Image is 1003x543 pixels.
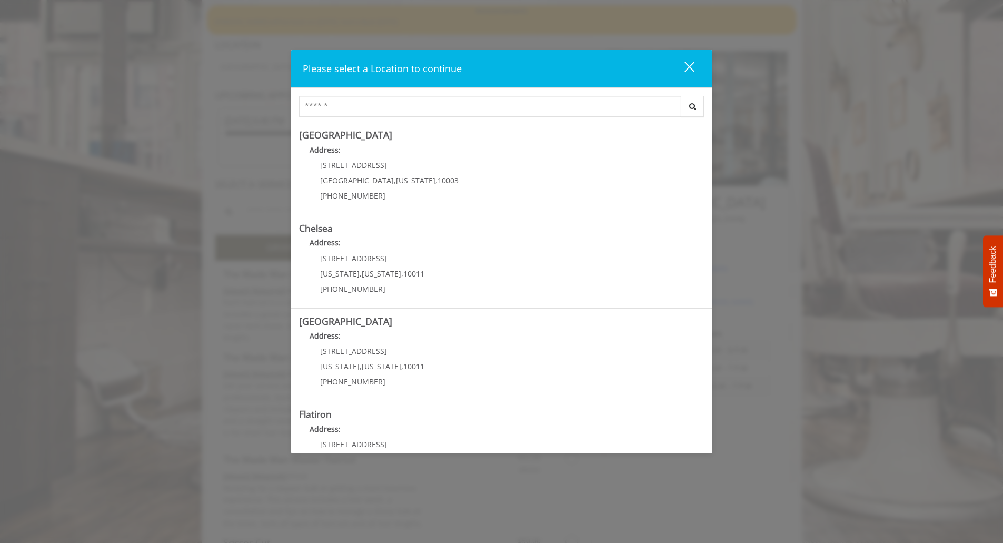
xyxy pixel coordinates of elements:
span: , [401,269,403,279]
b: Address: [310,331,341,341]
span: [US_STATE] [396,175,435,185]
span: 10011 [403,269,424,279]
span: [STREET_ADDRESS] [320,160,387,170]
span: [US_STATE] [362,361,401,371]
input: Search Center [299,96,681,117]
span: , [360,269,362,279]
b: [GEOGRAPHIC_DATA] [299,315,392,328]
span: [US_STATE] [320,269,360,279]
span: [GEOGRAPHIC_DATA] [320,175,394,185]
b: Address: [310,424,341,434]
span: Please select a Location to continue [303,62,462,75]
span: [PHONE_NUMBER] [320,377,385,387]
b: Chelsea [299,222,333,234]
span: 10011 [403,361,424,371]
span: [US_STATE] [320,361,360,371]
div: Center Select [299,96,704,122]
span: [PHONE_NUMBER] [320,191,385,201]
span: [STREET_ADDRESS] [320,253,387,263]
span: [STREET_ADDRESS] [320,346,387,356]
span: Feedback [988,246,998,283]
button: Feedback - Show survey [983,235,1003,307]
button: close dialog [665,58,701,80]
b: Flatiron [299,408,332,420]
b: [GEOGRAPHIC_DATA] [299,129,392,141]
div: close dialog [672,61,693,77]
span: , [360,361,362,371]
span: [US_STATE] [362,269,401,279]
b: Address: [310,145,341,155]
span: 10003 [438,175,459,185]
span: [STREET_ADDRESS] [320,439,387,449]
i: Search button [687,103,699,110]
span: [PHONE_NUMBER] [320,284,385,294]
span: , [435,175,438,185]
span: , [401,361,403,371]
b: Address: [310,238,341,248]
span: , [394,175,396,185]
